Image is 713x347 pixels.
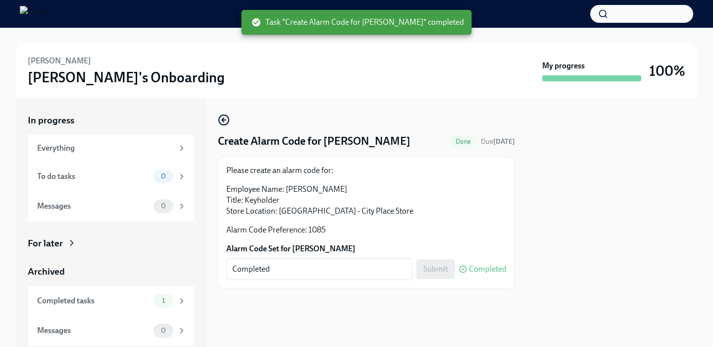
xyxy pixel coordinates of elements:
[226,165,507,176] p: Please create an alarm code for:
[37,295,150,306] div: Completed tasks
[232,263,407,275] textarea: Completed
[649,62,685,80] h3: 100%
[450,138,477,145] span: Done
[156,297,171,304] span: 1
[28,135,194,162] a: Everything
[37,201,150,212] div: Messages
[226,184,507,217] p: Employee Name: [PERSON_NAME] Title: Keyholder Store Location: [GEOGRAPHIC_DATA] - City Place Store
[28,265,194,278] a: Archived
[37,143,173,154] div: Everything
[226,225,507,235] p: Alarm Code Preference: 1085
[28,286,194,316] a: Completed tasks1
[28,191,194,221] a: Messages0
[28,162,194,191] a: To do tasks0
[37,325,150,336] div: Messages
[28,316,194,346] a: Messages0
[469,265,507,273] span: Completed
[155,202,172,210] span: 0
[28,56,91,66] h6: [PERSON_NAME]
[20,6,53,22] img: Rothy's
[493,137,515,146] strong: [DATE]
[28,114,194,127] a: In progress
[481,137,515,146] span: August 19th, 2025 09:00
[252,17,464,28] span: Task "Create Alarm Code for [PERSON_NAME]" completed
[481,137,515,146] span: Due
[226,243,507,254] label: Alarm Code Set for [PERSON_NAME]
[155,327,172,334] span: 0
[155,173,172,180] span: 0
[28,237,194,250] a: For later
[28,237,63,250] div: For later
[28,68,225,86] h3: [PERSON_NAME]'s Onboarding
[218,134,410,149] h4: Create Alarm Code for [PERSON_NAME]
[542,60,585,71] strong: My progress
[37,171,150,182] div: To do tasks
